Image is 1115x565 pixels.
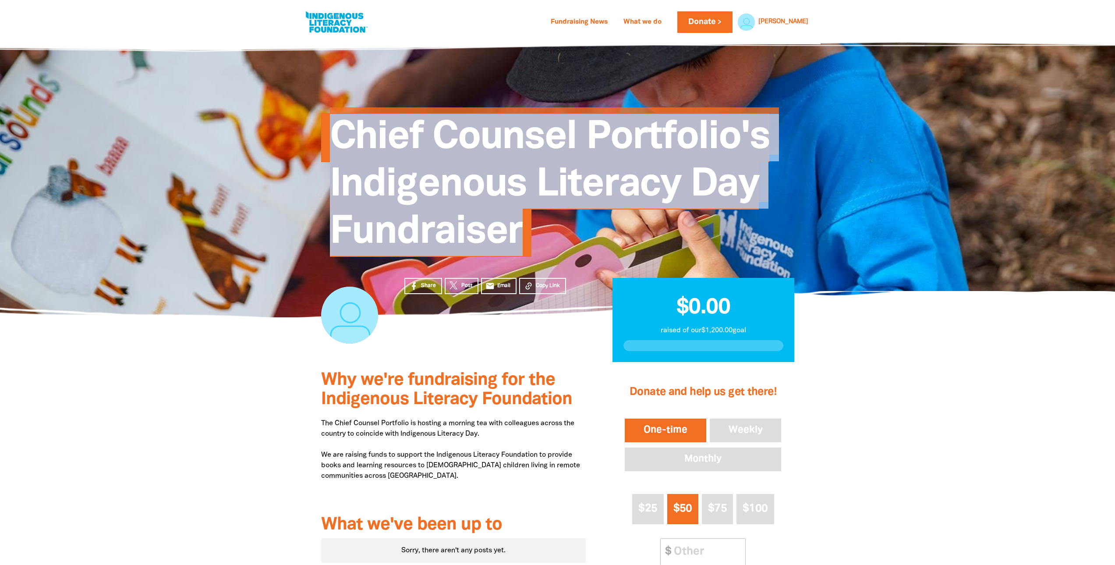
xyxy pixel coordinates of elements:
[321,372,572,408] span: Why we're fundraising for the Indigenous Literacy Foundation
[330,120,770,257] span: Chief Counsel Portfolio's Indigenous Literacy Day Fundraiser
[461,282,472,290] span: Post
[519,278,566,294] button: Copy Link
[702,494,733,524] button: $75
[623,325,783,336] p: raised of our $1,200.00 goal
[445,278,478,294] a: Post
[497,282,510,290] span: Email
[623,446,783,473] button: Monthly
[623,375,783,410] h2: Donate and help us get there!
[708,417,783,444] button: Weekly
[743,504,768,514] span: $100
[632,494,663,524] button: $25
[758,19,808,25] a: [PERSON_NAME]
[708,504,727,514] span: $75
[404,278,442,294] a: Share
[638,504,657,514] span: $25
[321,538,586,563] div: Paginated content
[481,278,517,294] a: emailEmail
[321,515,586,535] h3: What we've been up to
[676,298,730,318] span: $0.00
[485,281,495,291] i: email
[623,417,708,444] button: One-time
[545,15,613,29] a: Fundraising News
[321,418,586,502] p: The Chief Counsel Portfolio is hosting a morning tea with colleagues across the country to coinci...
[536,282,560,290] span: Copy Link
[421,282,436,290] span: Share
[618,15,667,29] a: What we do
[736,494,774,524] button: $100
[667,494,698,524] button: $50
[677,11,733,33] a: Donate
[321,538,586,563] div: Sorry, there aren't any posts yet.
[673,504,692,514] span: $50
